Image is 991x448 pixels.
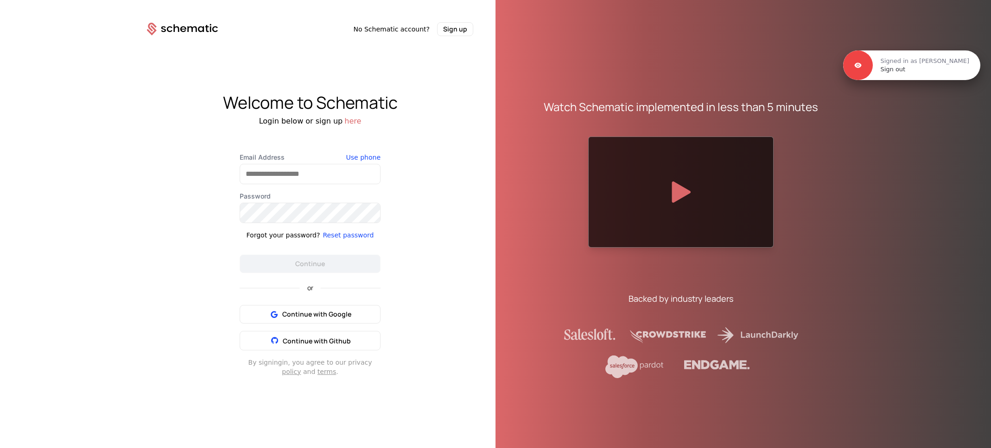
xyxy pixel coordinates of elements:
[346,153,381,162] button: Use phone
[544,100,818,114] div: Watch Schematic implemented in less than 5 minutes
[240,305,381,324] button: Continue with Google
[300,285,321,291] span: or
[240,331,381,350] button: Continue with Github
[629,292,733,305] div: Backed by industry leaders
[240,255,381,273] button: Continue
[125,116,495,127] div: Login below or sign up
[247,230,320,240] div: Forgot your password?
[323,230,374,240] button: Reset password
[283,336,351,345] span: Continue with Github
[353,25,430,34] span: No Schematic account?
[240,153,381,162] label: Email Address
[437,22,473,36] button: Sign up
[240,358,381,376] div: By signing in , you agree to our privacy and .
[318,368,337,375] a: terms
[125,93,495,112] div: Welcome to Schematic
[240,192,381,201] label: Password
[282,368,301,375] a: policy
[880,65,905,74] a: Sign out
[344,116,361,127] button: here
[880,57,969,65] p: Signed in as [PERSON_NAME]
[282,310,351,319] span: Continue with Google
